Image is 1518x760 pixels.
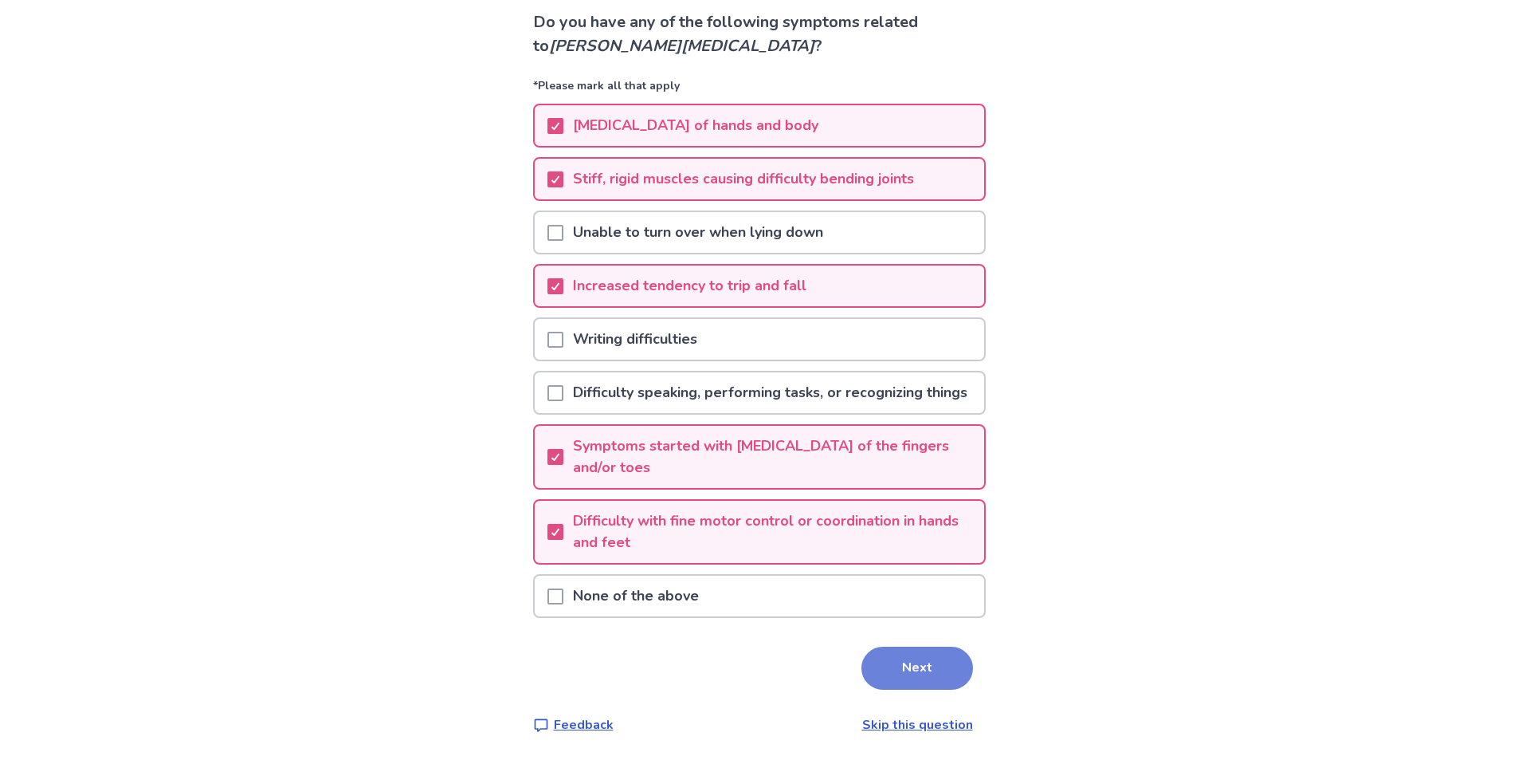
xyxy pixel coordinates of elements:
p: Increased tendency to trip and fall [563,266,816,306]
p: Difficulty with fine motor control or coordination in hands and feet [563,501,984,563]
p: *Please mark all that apply [533,77,986,104]
a: Feedback [533,715,614,734]
p: Stiff, rigid muscles causing difficulty bending joints [563,159,924,199]
p: [MEDICAL_DATA] of hands and body [563,105,828,146]
p: Writing difficulties [563,319,707,360]
a: Skip this question [862,716,973,734]
p: Do you have any of the following symptoms related to ? [533,10,986,58]
button: Next [861,647,973,690]
p: Difficulty speaking, performing tasks, or recognizing things [563,372,977,413]
p: Unable to turn over when lying down [563,212,833,253]
p: None of the above [563,576,708,616]
p: Feedback [554,715,614,734]
i: [PERSON_NAME][MEDICAL_DATA] [549,35,814,57]
p: Symptoms started with [MEDICAL_DATA] of the fingers and/or toes [563,426,984,488]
